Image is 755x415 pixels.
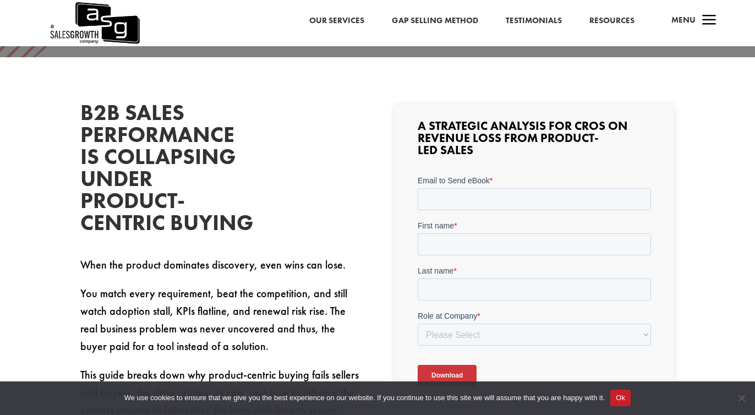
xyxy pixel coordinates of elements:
[589,14,634,28] a: Resources
[506,14,562,28] a: Testimonials
[418,120,651,162] h3: A Strategic Analysis for CROs on Revenue Loss from Product-Led Sales
[418,175,651,405] iframe: Form 0
[671,14,696,25] span: Menu
[736,392,747,403] span: No
[80,285,361,366] p: You match every requirement, beat the competition, and still watch adoption stall, KPIs flatline,...
[698,10,720,32] span: a
[309,14,364,28] a: Our Services
[392,14,478,28] a: Gap Selling Method
[610,390,631,406] button: Ok
[80,256,361,285] p: When the product dominates discovery, even wins can lose.
[124,392,605,403] span: We use cookies to ensure that we give you the best experience on our website. If you continue to ...
[80,102,245,239] h2: B2B Sales Performance Is Collapsing Under Product-Centric Buying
